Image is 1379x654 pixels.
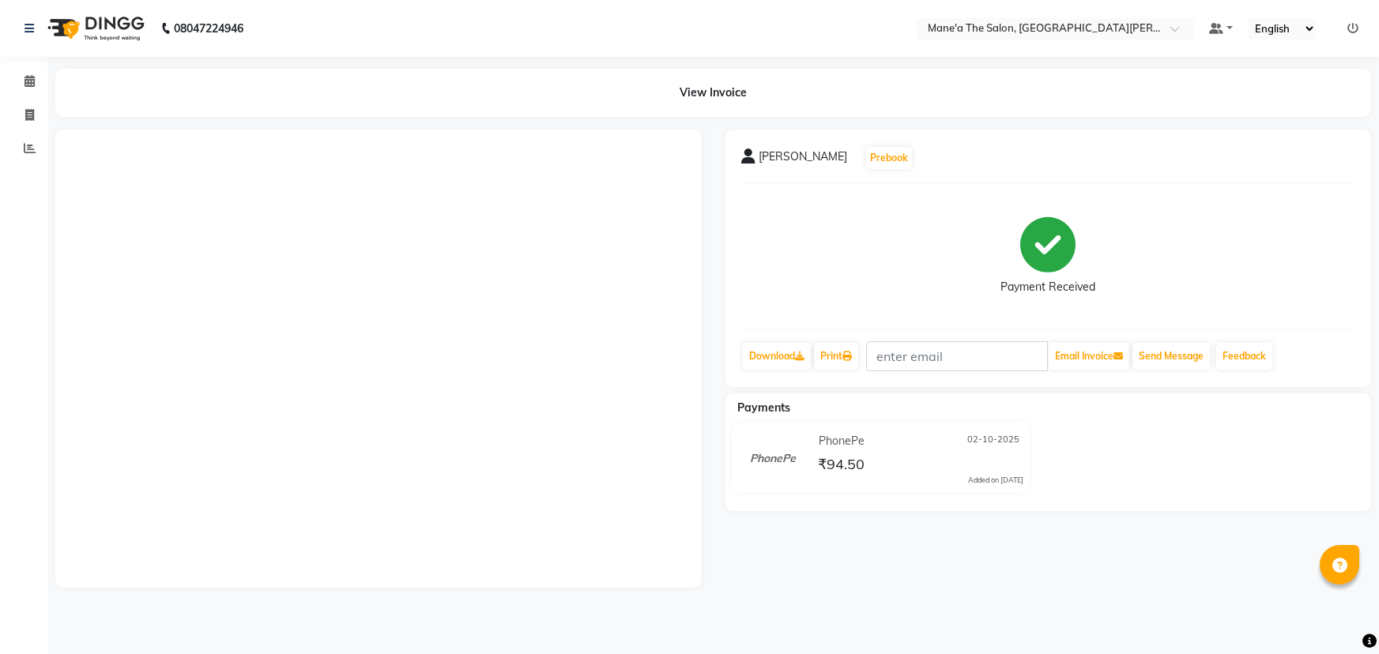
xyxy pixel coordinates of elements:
span: ₹94.50 [818,455,865,477]
input: enter email [866,341,1048,371]
button: Email Invoice [1049,343,1129,370]
span: [PERSON_NAME] [759,148,847,171]
div: Added on [DATE] [968,475,1023,486]
a: Feedback [1216,343,1272,370]
a: Print [814,343,858,370]
span: Payments [737,400,790,415]
button: Prebook [866,147,912,169]
img: logo [40,6,149,51]
span: PhonePe [819,433,865,449]
span: 02-10-2025 [967,433,1019,449]
iframe: chat widget [1313,591,1363,638]
div: View Invoice [55,69,1371,117]
a: Download [743,343,811,370]
button: Send Message [1132,343,1210,370]
div: Payment Received [1000,279,1095,295]
b: 08047224946 [174,6,243,51]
